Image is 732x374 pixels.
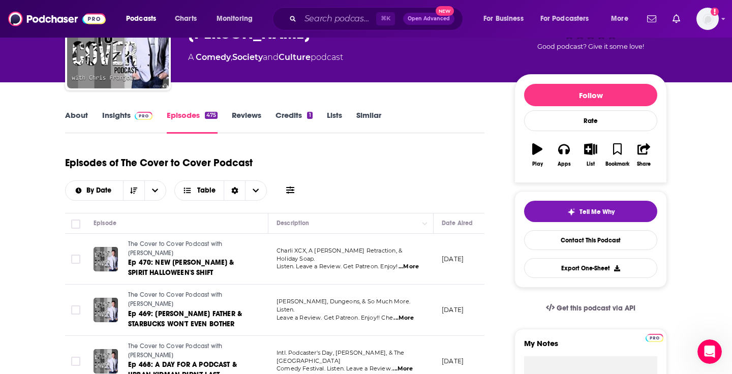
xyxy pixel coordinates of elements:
[532,161,543,167] div: Play
[476,11,536,27] button: open menu
[168,11,203,27] a: Charts
[403,13,454,25] button: Open AdvancedNew
[696,8,719,30] span: Logged in as anyalola
[66,187,123,194] button: open menu
[376,12,395,25] span: ⌘ K
[540,12,589,26] span: For Podcasters
[144,181,166,200] button: open menu
[399,263,419,271] span: ...More
[587,161,595,167] div: List
[231,52,232,62] span: ,
[524,110,657,131] div: Rate
[646,332,663,342] a: Pro website
[128,291,222,307] span: The Cover to Cover Podcast with [PERSON_NAME]
[538,296,644,321] a: Get this podcast via API
[71,255,80,264] span: Toggle select row
[524,338,657,356] label: My Notes
[282,7,473,30] div: Search podcasts, credits, & more...
[442,255,464,263] p: [DATE]
[604,137,630,173] button: Bookmark
[436,6,454,16] span: New
[442,357,464,365] p: [DATE]
[524,137,551,173] button: Play
[65,110,88,134] a: About
[577,137,604,173] button: List
[232,52,263,62] a: Society
[668,10,684,27] a: Show notifications dropdown
[277,247,402,262] span: Charli XCX, A [PERSON_NAME] Retraction, & Holiday Soap.
[224,181,245,200] div: Sort Direction
[205,112,218,119] div: 475
[128,342,222,359] span: The Cover to Cover Podcast with [PERSON_NAME]
[534,11,604,27] button: open menu
[128,240,222,257] span: The Cover to Cover Podcast with [PERSON_NAME]
[393,314,414,322] span: ...More
[537,43,644,50] span: Good podcast? Give it some love!
[128,309,250,329] a: Ep 469: [PERSON_NAME] FATHER & STARBUCKS WON'T EVEN BOTHER
[277,314,393,321] span: Leave a Review. Get Patreon. Enjoy!! Che
[604,11,641,27] button: open menu
[86,187,115,194] span: By Date
[102,110,152,134] a: InsightsPodchaser Pro
[631,137,657,173] button: Share
[128,258,250,278] a: Ep 470: NEW [PERSON_NAME] & SPIRIT HALLOWEEN'S SHIFT
[119,11,169,27] button: open menu
[94,217,116,229] div: Episode
[277,365,392,372] span: Comedy Festival. Listen. Leave a Review.
[128,309,242,328] span: Ep 469: [PERSON_NAME] FATHER & STARBUCKS WON'T EVEN BOTHER
[646,334,663,342] img: Podchaser Pro
[300,11,376,27] input: Search podcasts, credits, & more...
[8,9,106,28] img: Podchaser - Follow, Share and Rate Podcasts
[277,349,404,364] span: Intl. Podcaster's Day, [PERSON_NAME], & The [GEOGRAPHIC_DATA]
[196,52,231,62] a: Comedy
[696,8,719,30] button: Show profile menu
[128,240,250,258] a: The Cover to Cover Podcast with [PERSON_NAME]
[126,12,156,26] span: Podcasts
[174,180,267,201] button: Choose View
[392,365,413,373] span: ...More
[277,263,398,270] span: Listen. Leave a Review. Get Patreon. Enjoy!
[188,51,343,64] div: A podcast
[128,291,250,308] a: The Cover to Cover Podcast with [PERSON_NAME]
[263,52,279,62] span: and
[442,305,464,314] p: [DATE]
[643,10,660,27] a: Show notifications dropdown
[279,52,311,62] a: Culture
[128,258,234,277] span: Ep 470: NEW [PERSON_NAME] & SPIRIT HALLOWEEN'S SHIFT
[524,201,657,222] button: tell me why sparkleTell Me Why
[524,230,657,250] a: Contact This Podcast
[567,208,575,216] img: tell me why sparkle
[71,357,80,366] span: Toggle select row
[711,8,719,16] svg: Add a profile image
[232,110,261,134] a: Reviews
[209,11,266,27] button: open menu
[277,298,410,313] span: [PERSON_NAME], Dungeons, & So Much More. Listen.
[128,342,250,360] a: The Cover to Cover Podcast with [PERSON_NAME]
[408,16,450,21] span: Open Advanced
[327,110,342,134] a: Lists
[524,84,657,106] button: Follow
[175,12,197,26] span: Charts
[167,110,218,134] a: Episodes475
[696,8,719,30] img: User Profile
[551,137,577,173] button: Apps
[524,258,657,278] button: Export One-Sheet
[557,304,635,313] span: Get this podcast via API
[197,187,216,194] span: Table
[71,305,80,315] span: Toggle select row
[356,110,381,134] a: Similar
[483,12,524,26] span: For Business
[217,12,253,26] span: Monitoring
[307,112,312,119] div: 1
[579,208,615,216] span: Tell Me Why
[65,180,166,201] h2: Choose List sort
[277,217,309,229] div: Description
[697,339,722,364] iframe: Intercom live chat
[123,181,144,200] button: Sort Direction
[276,110,312,134] a: Credits1
[637,161,651,167] div: Share
[419,217,431,230] button: Column Actions
[605,161,629,167] div: Bookmark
